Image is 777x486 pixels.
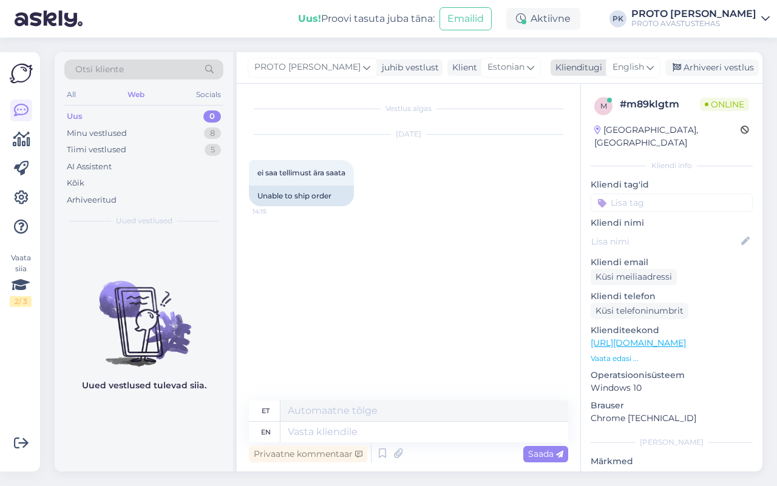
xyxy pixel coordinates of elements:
button: Emailid [439,7,492,30]
span: ei saa tellimust ära saata [257,168,345,177]
p: Kliendi telefon [591,290,753,303]
div: Kõik [67,177,84,189]
div: Privaatne kommentaar [249,446,367,462]
p: Kliendi email [591,256,753,269]
span: Otsi kliente [75,63,124,76]
div: 8 [204,127,221,140]
div: Uus [67,110,83,123]
div: # m89klgtm [620,97,700,112]
div: Arhiveeritud [67,194,117,206]
span: m [600,101,607,110]
div: Proovi tasuta juba täna: [298,12,435,26]
div: Kliendi info [591,160,753,171]
div: Küsi telefoninumbrit [591,303,688,319]
div: 2 / 3 [10,296,32,307]
a: [URL][DOMAIN_NAME] [591,337,686,348]
div: Arhiveeri vestlus [665,59,759,76]
div: 5 [205,144,221,156]
p: Märkmed [591,455,753,468]
p: Brauser [591,399,753,412]
img: Askly Logo [10,62,33,85]
input: Lisa nimi [591,235,739,248]
div: PROTO AVASTUSTEHAS [631,19,756,29]
div: et [262,400,270,421]
b: Uus! [298,13,321,24]
div: PK [609,10,626,27]
div: PROTO [PERSON_NAME] [631,9,756,19]
p: Vaata edasi ... [591,353,753,364]
div: 0 [203,110,221,123]
div: Aktiivne [506,8,580,30]
div: en [261,422,271,442]
span: Saada [528,448,563,459]
input: Lisa tag [591,194,753,212]
p: Windows 10 [591,382,753,394]
a: PROTO [PERSON_NAME]PROTO AVASTUSTEHAS [631,9,770,29]
span: Online [700,98,749,111]
div: [PERSON_NAME] [591,437,753,448]
span: Uued vestlused [116,215,172,226]
div: [DATE] [249,129,568,140]
p: Operatsioonisüsteem [591,369,753,382]
div: AI Assistent [67,161,112,173]
img: No chats [55,259,233,368]
p: Kliendi nimi [591,217,753,229]
span: PROTO [PERSON_NAME] [254,61,361,74]
div: Vaata siia [10,252,32,307]
p: Chrome [TECHNICAL_ID] [591,412,753,425]
div: Küsi meiliaadressi [591,269,677,285]
div: All [64,87,78,103]
p: Uued vestlused tulevad siia. [82,379,206,392]
div: Klienditugi [551,61,602,74]
div: juhib vestlust [377,61,439,74]
span: Estonian [487,61,524,74]
p: Kliendi tag'id [591,178,753,191]
div: Socials [194,87,223,103]
div: Vestlus algas [249,103,568,114]
div: Unable to ship order [249,186,354,206]
div: Tiimi vestlused [67,144,126,156]
div: Web [125,87,147,103]
div: Klient [447,61,477,74]
div: Minu vestlused [67,127,127,140]
span: 14:15 [253,207,298,216]
p: Klienditeekond [591,324,753,337]
div: [GEOGRAPHIC_DATA], [GEOGRAPHIC_DATA] [594,124,741,149]
span: English [612,61,644,74]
